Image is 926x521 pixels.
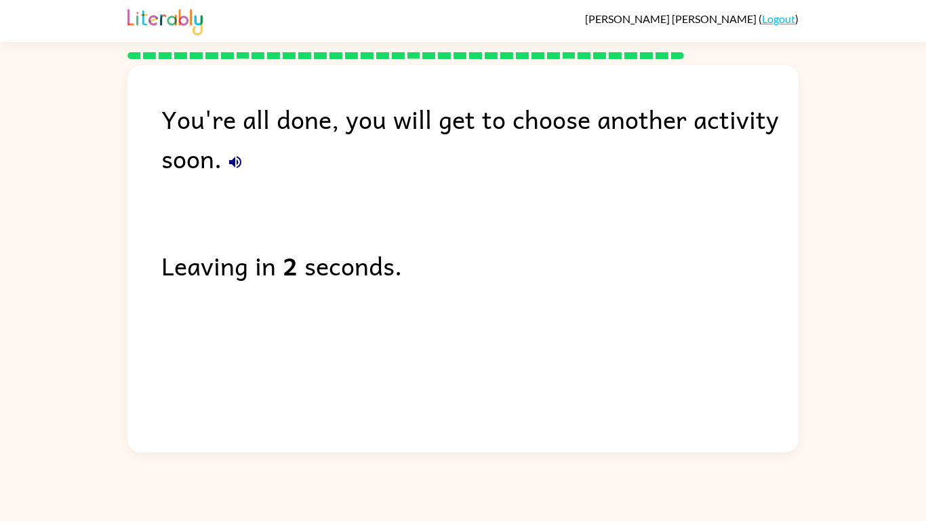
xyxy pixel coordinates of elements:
b: 2 [283,246,298,285]
div: Leaving in seconds. [161,246,799,285]
div: You're all done, you will get to choose another activity soon. [161,99,799,178]
img: Literably [127,5,203,35]
a: Logout [762,12,795,25]
div: ( ) [585,12,799,25]
span: [PERSON_NAME] [PERSON_NAME] [585,12,759,25]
